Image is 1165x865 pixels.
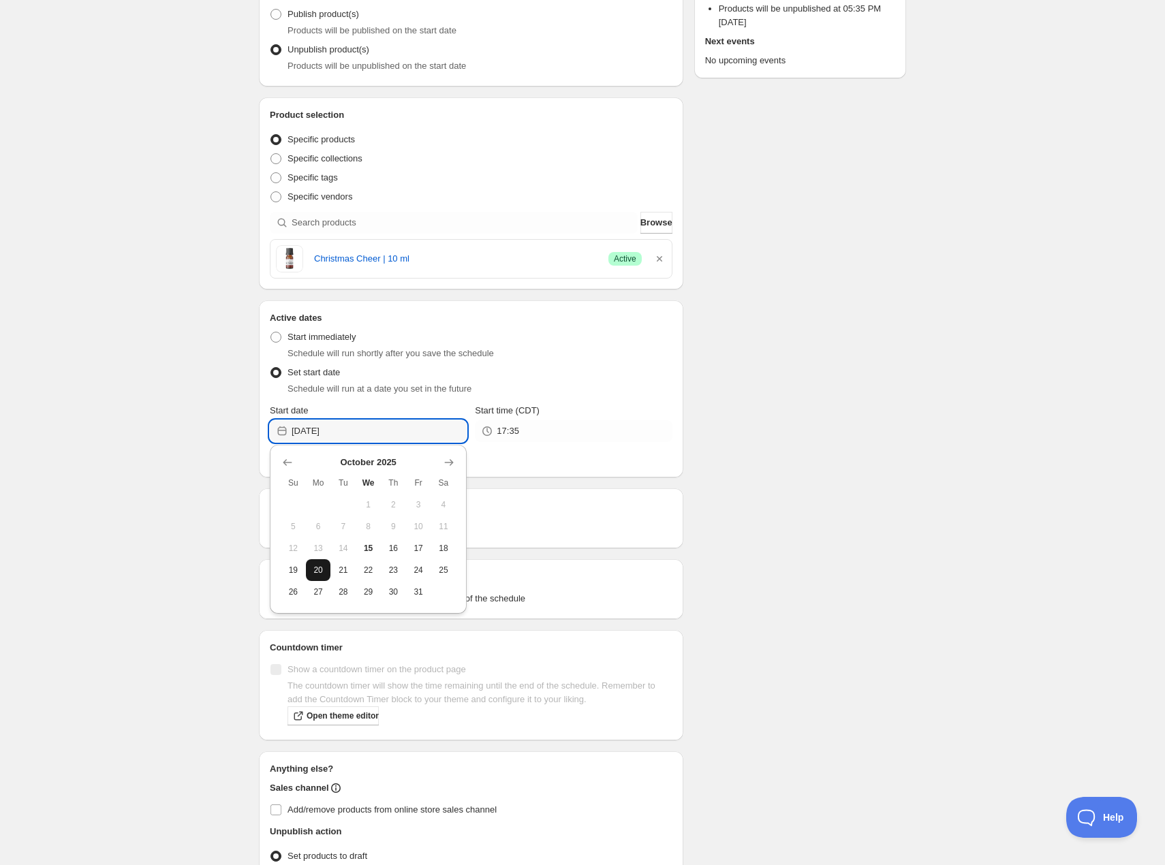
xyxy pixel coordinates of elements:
[336,565,350,576] span: 21
[311,586,326,597] span: 27
[314,252,597,266] a: Christmas Cheer | 10 ml
[306,516,331,537] button: Monday October 6 2025
[411,499,426,510] span: 3
[288,332,356,342] span: Start immediately
[286,477,300,488] span: Su
[361,521,375,532] span: 8
[356,537,381,559] button: Today Wednesday October 15 2025
[281,581,306,603] button: Sunday October 26 2025
[1066,797,1138,838] iframe: Toggle Customer Support
[288,172,338,183] span: Specific tags
[614,253,636,264] span: Active
[411,543,426,554] span: 17
[361,565,375,576] span: 22
[431,472,456,494] th: Saturday
[406,472,431,494] th: Friday
[270,762,672,776] h2: Anything else?
[288,679,672,706] p: The countdown timer will show the time remaining until the end of the schedule. Remember to add t...
[336,586,350,597] span: 28
[306,581,331,603] button: Monday October 27 2025
[386,586,401,597] span: 30
[270,311,672,325] h2: Active dates
[286,543,300,554] span: 12
[330,537,356,559] button: Tuesday October 14 2025
[381,516,406,537] button: Thursday October 9 2025
[270,825,341,838] h2: Unpublish action
[288,383,471,394] span: Schedule will run at a date you set in the future
[336,521,350,532] span: 7
[411,565,426,576] span: 24
[406,494,431,516] button: Friday October 3 2025
[330,559,356,581] button: Tuesday October 21 2025
[411,586,426,597] span: 31
[356,494,381,516] button: Wednesday October 1 2025
[288,851,367,861] span: Set products to draft
[719,2,895,29] li: Products will be unpublished at 05:35 PM [DATE]
[356,559,381,581] button: Wednesday October 22 2025
[381,581,406,603] button: Thursday October 30 2025
[336,477,350,488] span: Tu
[288,367,340,377] span: Set start date
[286,565,300,576] span: 19
[278,453,297,472] button: Show previous month, September 2025
[436,477,450,488] span: Sa
[288,191,352,202] span: Specific vendors
[436,543,450,554] span: 18
[288,664,466,674] span: Show a countdown timer on the product page
[406,516,431,537] button: Friday October 10 2025
[431,537,456,559] button: Saturday October 18 2025
[270,499,672,513] h2: Repeating
[356,581,381,603] button: Wednesday October 29 2025
[640,216,672,230] span: Browse
[306,559,331,581] button: Monday October 20 2025
[311,521,326,532] span: 6
[336,543,350,554] span: 14
[386,543,401,554] span: 16
[431,516,456,537] button: Saturday October 11 2025
[411,521,426,532] span: 10
[411,477,426,488] span: Fr
[270,108,672,122] h2: Product selection
[288,153,362,163] span: Specific collections
[330,581,356,603] button: Tuesday October 28 2025
[311,543,326,554] span: 13
[288,134,355,144] span: Specific products
[288,44,369,54] span: Unpublish product(s)
[288,706,379,725] a: Open theme editor
[439,453,459,472] button: Show next month, November 2025
[381,472,406,494] th: Thursday
[306,472,331,494] th: Monday
[406,537,431,559] button: Friday October 17 2025
[705,35,895,48] h2: Next events
[288,25,456,35] span: Products will be published on the start date
[386,499,401,510] span: 2
[270,641,672,655] h2: Countdown timer
[431,559,456,581] button: Saturday October 25 2025
[281,537,306,559] button: Sunday October 12 2025
[330,516,356,537] button: Tuesday October 7 2025
[288,9,359,19] span: Publish product(s)
[288,61,466,71] span: Products will be unpublished on the start date
[288,348,494,358] span: Schedule will run shortly after you save the schedule
[436,565,450,576] span: 25
[270,570,672,584] h2: Tags
[270,405,308,415] span: Start date
[307,710,379,721] span: Open theme editor
[281,472,306,494] th: Sunday
[292,212,638,234] input: Search products
[386,565,401,576] span: 23
[361,499,375,510] span: 1
[356,516,381,537] button: Wednesday October 8 2025
[705,54,895,67] p: No upcoming events
[381,494,406,516] button: Thursday October 2 2025
[386,521,401,532] span: 9
[361,586,375,597] span: 29
[386,477,401,488] span: Th
[381,559,406,581] button: Thursday October 23 2025
[270,781,329,795] h2: Sales channel
[475,405,540,415] span: Start time (CDT)
[406,581,431,603] button: Friday October 31 2025
[286,521,300,532] span: 5
[406,559,431,581] button: Friday October 24 2025
[640,212,672,234] button: Browse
